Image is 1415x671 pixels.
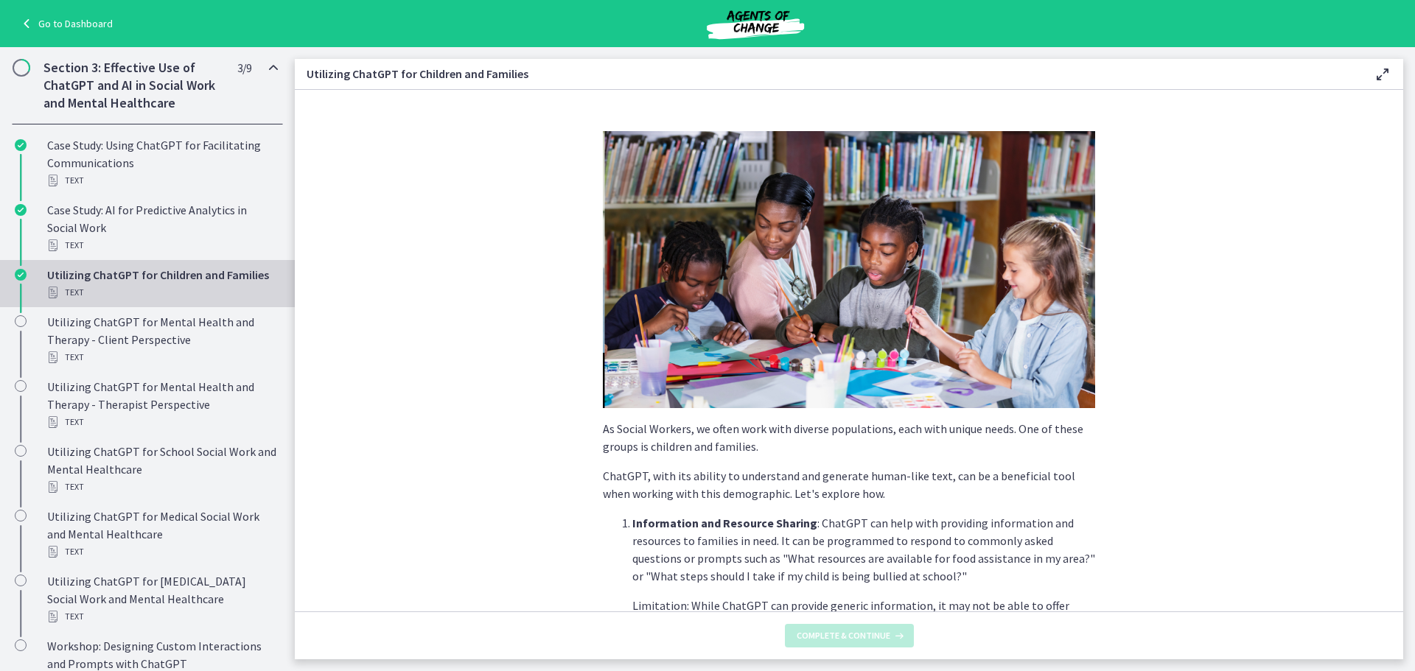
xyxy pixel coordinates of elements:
div: Case Study: AI for Predictive Analytics in Social Work [47,201,277,254]
a: Go to Dashboard [18,15,113,32]
div: Text [47,543,277,561]
div: Utilizing ChatGPT for Mental Health and Therapy - Therapist Perspective [47,378,277,431]
i: Completed [15,269,27,281]
p: : ChatGPT can help with providing information and resources to families in need. It can be progra... [632,514,1095,585]
div: Text [47,172,277,189]
span: 3 / 9 [237,59,251,77]
div: Text [47,236,277,254]
div: Utilizing ChatGPT for [MEDICAL_DATA] Social Work and Mental Healthcare [47,572,277,625]
h2: Section 3: Effective Use of ChatGPT and AI in Social Work and Mental Healthcare [43,59,223,112]
img: Slides_for_Title_Slides_for_ChatGPT_and_AI_for_Social_Work_%286%29.png [603,131,1095,408]
div: Case Study: Using ChatGPT for Facilitating Communications [47,136,277,189]
i: Completed [15,139,27,151]
i: Completed [15,204,27,216]
img: Agents of Change [667,6,844,41]
p: As Social Workers, we often work with diverse populations, each with unique needs. One of these g... [603,420,1095,455]
h3: Utilizing ChatGPT for Children and Families [307,65,1350,82]
p: ChatGPT, with its ability to understand and generate human-like text, can be a beneficial tool wh... [603,467,1095,502]
div: Text [47,348,277,366]
div: Utilizing ChatGPT for Medical Social Work and Mental Healthcare [47,507,277,561]
div: Utilizing ChatGPT for Children and Families [47,266,277,301]
div: Text [47,478,277,496]
button: Complete & continue [785,624,914,647]
div: Text [47,608,277,625]
div: Text [47,284,277,301]
p: Limitation: While ChatGPT can provide generic information, it may not be able to offer specific a... [632,597,1095,650]
strong: Information and Resource Sharing [632,516,817,530]
div: Utilizing ChatGPT for Mental Health and Therapy - Client Perspective [47,313,277,366]
span: Complete & continue [797,630,890,642]
div: Text [47,413,277,431]
div: Utilizing ChatGPT for School Social Work and Mental Healthcare [47,443,277,496]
